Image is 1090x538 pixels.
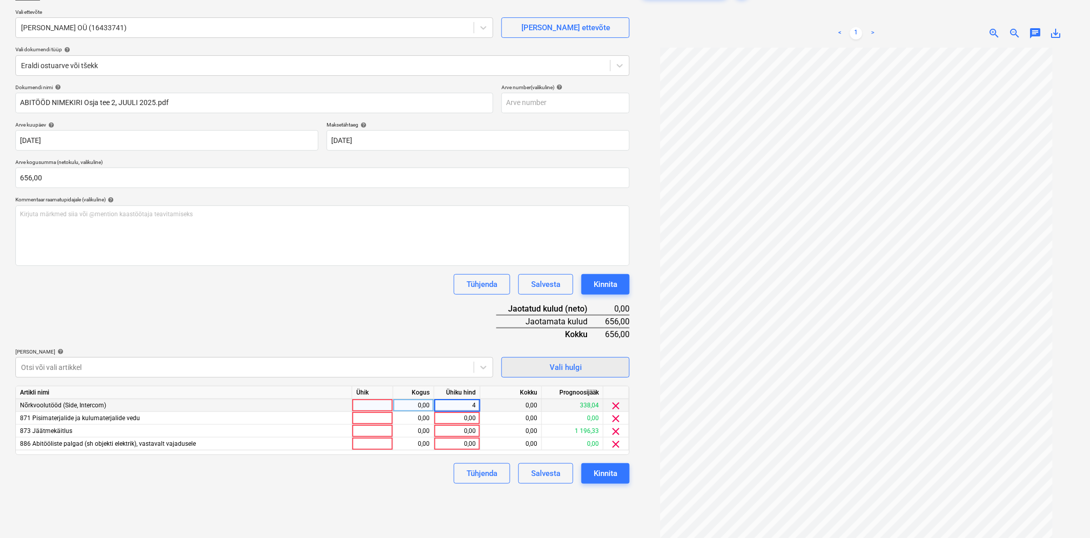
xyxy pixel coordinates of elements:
div: Jaotatud kulud (neto) [496,303,604,315]
button: [PERSON_NAME] ettevõte [501,17,630,38]
button: Kinnita [581,274,630,295]
div: 0,00 [438,438,476,450]
div: Kommentaar raamatupidajale (valikuline) [15,196,630,203]
div: Tühjenda [467,278,497,291]
div: 0,00 [397,425,430,438]
a: Next page [866,27,879,39]
input: Arve number [501,93,630,113]
div: 0,00 [604,303,630,315]
p: Vali ettevõte [15,9,493,17]
p: Arve kogusumma (netokulu, valikuline) [15,159,630,168]
button: Kinnita [581,463,630,484]
span: 873 Jäätmekäitlus [20,427,72,434]
div: Dokumendi nimi [15,84,493,91]
div: Kokku [480,386,542,399]
div: Prognoosijääk [542,386,603,399]
div: 338,04 [542,399,603,412]
div: Salvesta [531,278,560,291]
div: Salvesta [531,467,560,480]
div: 0,00 [397,399,430,412]
div: 0,00 [542,438,603,450]
span: chat [1030,27,1042,39]
span: help [62,47,70,53]
div: Kinnita [594,278,617,291]
div: Artikli nimi [16,386,352,399]
input: Dokumendi nimi [15,93,493,113]
div: 656,00 [604,315,630,328]
div: 656,00 [604,328,630,340]
span: clear [610,400,622,412]
div: Tühjenda [467,467,497,480]
div: 0,00 [438,412,476,425]
span: help [106,197,114,203]
div: Ühik [352,386,393,399]
a: Page 1 is your current page [850,27,862,39]
span: help [554,84,562,90]
span: 886 Abitööliste palgad (sh objekti elektrik), vastavalt vajadusele [20,440,196,447]
span: clear [610,438,622,450]
span: clear [610,425,622,438]
div: 0,00 [480,438,542,450]
span: help [358,122,367,128]
span: Nõrkvoolutööd (Side, Intercom) [20,402,106,409]
button: Tühjenda [454,274,510,295]
button: Salvesta [518,274,573,295]
div: 0,00 [480,412,542,425]
input: Arve kogusumma (netokulu, valikuline) [15,168,630,188]
span: help [46,122,54,128]
div: 0,00 [542,412,603,425]
div: Vali dokumendi tüüp [15,46,630,53]
span: zoom_in [988,27,1001,39]
button: Salvesta [518,463,573,484]
input: Arve kuupäeva pole määratud. [15,130,318,151]
div: [PERSON_NAME] ettevõte [521,21,610,34]
div: Jaotamata kulud [496,315,604,328]
div: Kinnita [594,467,617,480]
div: 0,00 [438,425,476,438]
div: 0,00 [397,438,430,450]
div: 1 196,33 [542,425,603,438]
div: Ühiku hind [434,386,480,399]
div: Vali hulgi [550,361,582,374]
span: zoom_out [1009,27,1021,39]
div: 0,00 [480,399,542,412]
span: save_alt [1050,27,1062,39]
div: Kokku [496,328,604,340]
button: Tühjenda [454,463,510,484]
div: Arve number (valikuline) [501,84,630,91]
button: Vali hulgi [501,357,630,378]
div: 0,00 [480,425,542,438]
span: 871 Pisimaterjalide ja kulumaterjalide vedu [20,415,140,422]
div: Maksetähtaeg [327,121,630,128]
span: help [53,84,61,90]
div: Kogus [393,386,434,399]
input: Tähtaega pole määratud [327,130,630,151]
span: clear [610,412,622,425]
div: Arve kuupäev [15,121,318,128]
span: help [55,348,64,355]
div: [PERSON_NAME] [15,348,493,355]
a: Previous page [834,27,846,39]
div: 0,00 [397,412,430,425]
